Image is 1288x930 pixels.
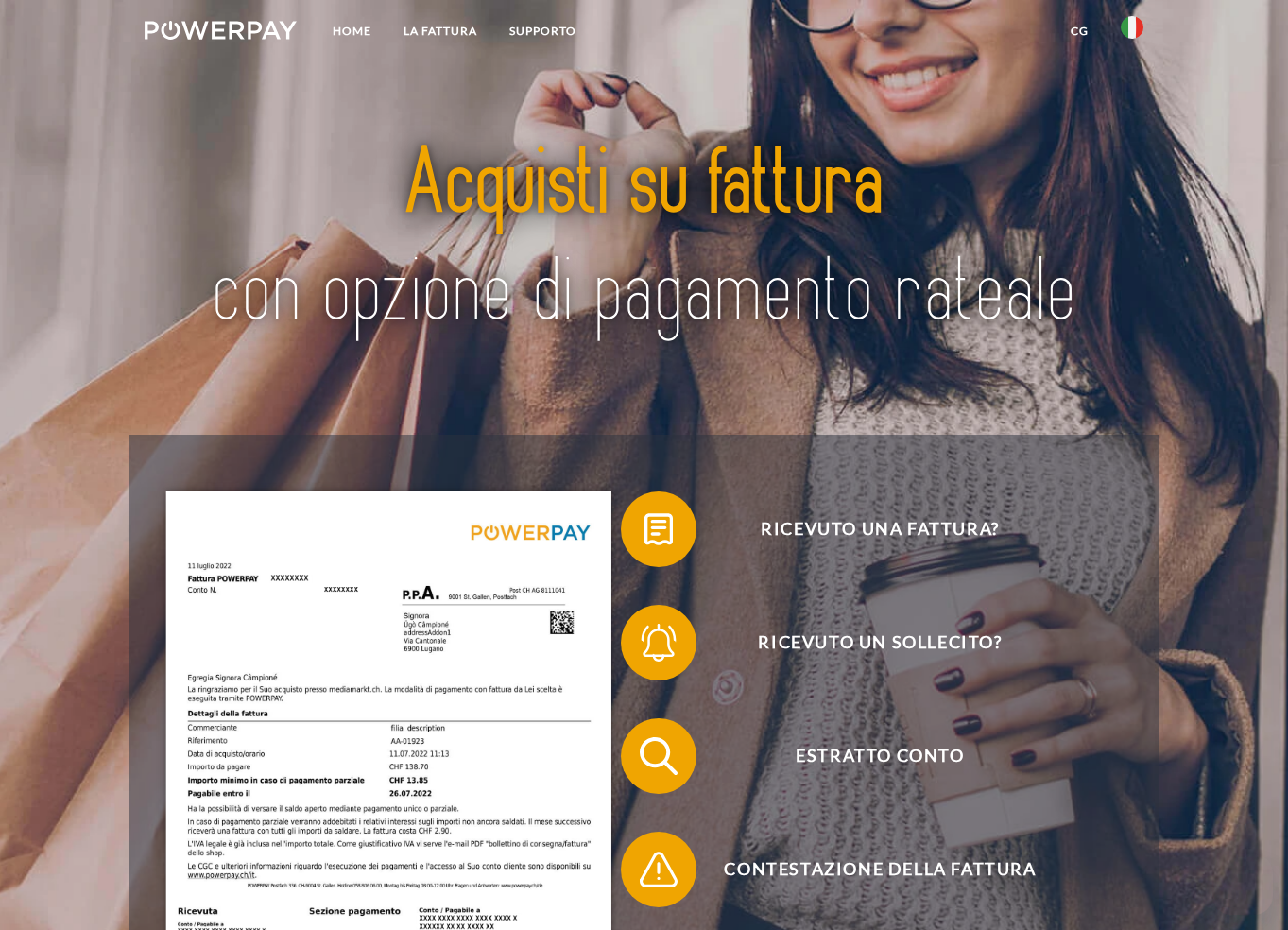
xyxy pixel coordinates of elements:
[317,14,387,48] a: Home
[648,718,1111,794] span: Estratto conto
[635,846,682,893] img: qb_warning.svg
[648,491,1111,567] span: Ricevuto una fattura?
[621,718,1112,794] button: Estratto conto
[648,605,1111,680] span: Ricevuto un sollecito?
[145,21,297,40] img: logo-powerpay-white.svg
[648,832,1111,907] span: Contestazione della fattura
[194,93,1094,386] img: title-powerpay_it.svg
[1055,14,1105,48] a: CG
[635,506,682,553] img: qb_bill.svg
[621,491,1112,567] button: Ricevuto una fattura?
[493,14,592,48] a: Supporto
[1121,16,1143,39] img: it
[621,832,1112,907] button: Contestazione della fattura
[635,619,682,666] img: qb_bell.svg
[1212,854,1273,915] iframe: Pulsante per aprire la finestra di messaggistica
[621,605,1112,680] button: Ricevuto un sollecito?
[387,14,493,48] a: LA FATTURA
[635,732,682,780] img: qb_search.svg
